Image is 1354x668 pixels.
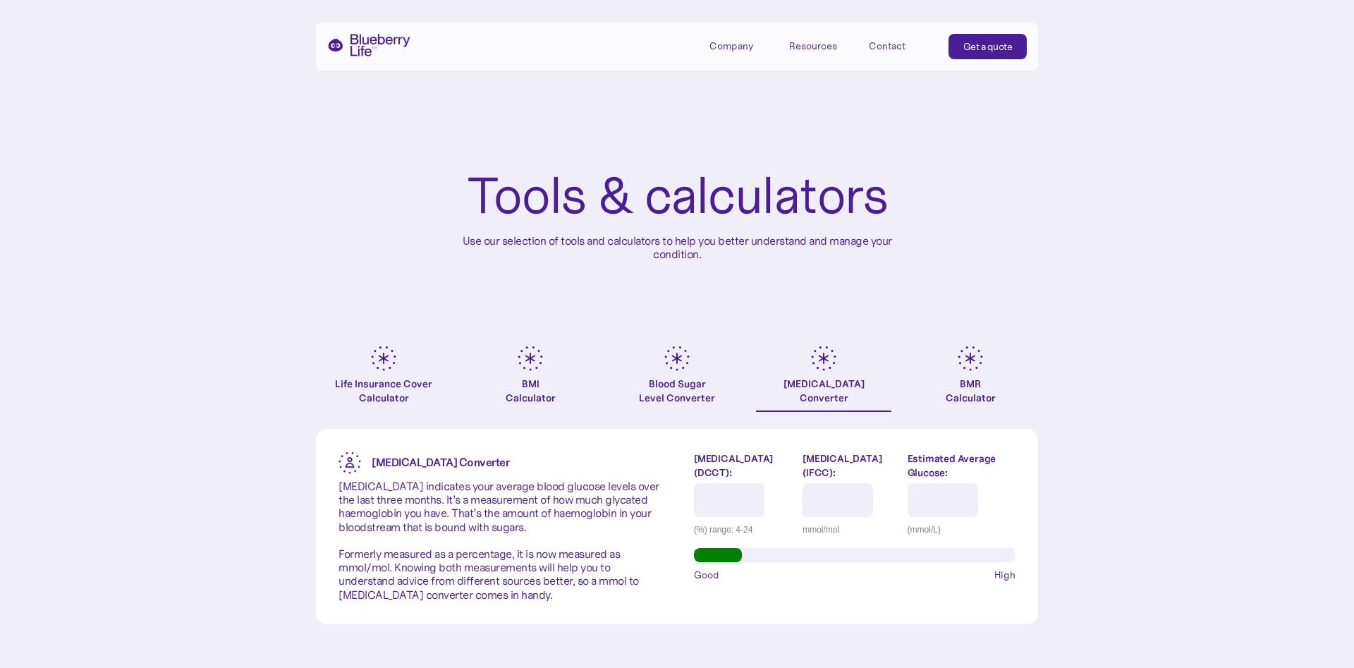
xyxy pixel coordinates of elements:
div: Blood Sugar Level Converter [639,377,715,405]
div: Resources [789,34,853,57]
label: [MEDICAL_DATA] (IFCC): [803,451,896,480]
a: [MEDICAL_DATA]Converter [756,346,891,412]
a: BMICalculator [463,346,598,412]
div: BMR Calculator [946,377,996,405]
label: [MEDICAL_DATA] (DCCT): [694,451,792,480]
div: BMI Calculator [506,377,556,405]
a: BMRCalculator [903,346,1038,412]
div: Resources [789,40,837,52]
div: mmol/mol [803,523,896,537]
div: (mmol/L) [908,523,1015,537]
h1: Tools & calculators [467,169,888,223]
p: Use our selection of tools and calculators to help you better understand and manage your condition. [451,234,903,261]
div: Company [709,40,753,52]
div: [MEDICAL_DATA] Converter [783,377,865,405]
label: Estimated Average Glucose: [908,451,1015,480]
a: home [327,34,410,56]
div: Contact [869,40,905,52]
a: Contact [869,34,932,57]
div: Get a quote [963,40,1013,54]
a: Get a quote [949,34,1027,59]
a: Life Insurance Cover Calculator [316,346,451,412]
div: Company [709,34,773,57]
span: High [994,568,1015,582]
div: (%) range: 4-24 [694,523,792,537]
p: [MEDICAL_DATA] indicates your average blood glucose levels over the last three months. It’s a mea... [338,480,660,602]
a: Blood SugarLevel Converter [609,346,745,412]
strong: [MEDICAL_DATA] Converter [372,455,509,469]
div: Life Insurance Cover Calculator [316,377,451,405]
span: Good [694,568,719,582]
